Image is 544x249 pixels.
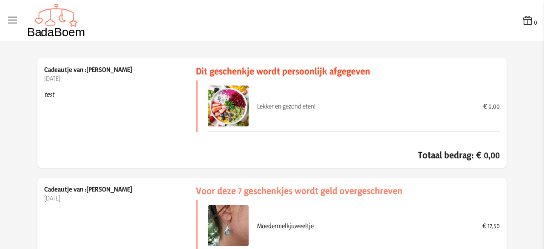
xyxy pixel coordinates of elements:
[196,65,500,77] h3: Dit geschenkje wordt persoonlijk afgegeven
[196,149,500,161] p: Totaal bedrag: € 0,00
[196,185,500,197] h3: Voor deze 7 geschenkjes wordt geld overgeschreven
[257,102,475,111] div: Lekker en gezond eten!
[208,86,249,126] img: Lekker en gezond eten!
[44,83,196,106] p: test
[522,14,537,27] button: 0
[257,221,474,230] div: Moedermelkjuweeltje
[482,221,500,230] div: € 12,50
[44,194,196,203] p: [DATE]
[208,205,249,246] img: Moedermelkjuweeltje
[27,3,85,37] img: Badaboem
[483,102,500,111] div: € 0,00
[44,65,196,74] p: Cadeautje van :[PERSON_NAME]
[44,74,196,83] p: [DATE]
[44,185,196,194] p: Cadeautje van :[PERSON_NAME]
